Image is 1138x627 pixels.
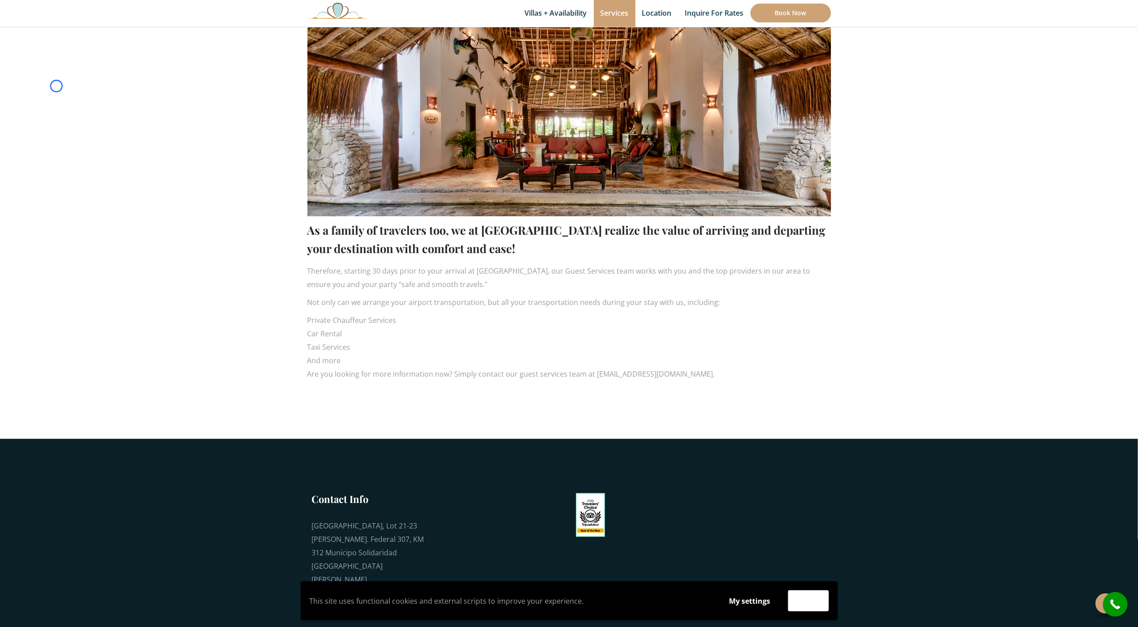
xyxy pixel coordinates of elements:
[307,2,368,19] img: Awesome Logo
[312,519,428,600] div: [GEOGRAPHIC_DATA], Lot 21-23 [PERSON_NAME]. Federal 307, KM 312 Municipo Solidaridad [GEOGRAPHIC_...
[307,296,831,309] p: Not only can we arrange your airport transportation, but all your transportation needs during you...
[307,340,831,354] li: Taxi Services
[307,367,831,381] p: Are you looking for more information now? Simply contact our guest services team at [EMAIL_ADDRES...
[307,313,831,327] li: Private Chauffeur Services
[1103,592,1128,617] a: call
[307,264,831,291] p: Therefore, starting 30 days prior to your arrival at [GEOGRAPHIC_DATA], our Guest Services team w...
[310,594,712,608] p: This site uses functional cookies and external scripts to improve your experience.
[750,4,831,22] a: Book Now
[721,591,779,611] button: My settings
[576,493,605,537] img: Tripadvisor
[307,354,831,367] li: And more
[307,221,831,258] h2: As a family of travelers too, we at [GEOGRAPHIC_DATA] realize the value of arriving and departing...
[312,492,428,506] h3: Contact Info
[788,590,829,611] button: Accept
[307,327,831,340] li: Car Rental
[1105,594,1125,614] i: call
